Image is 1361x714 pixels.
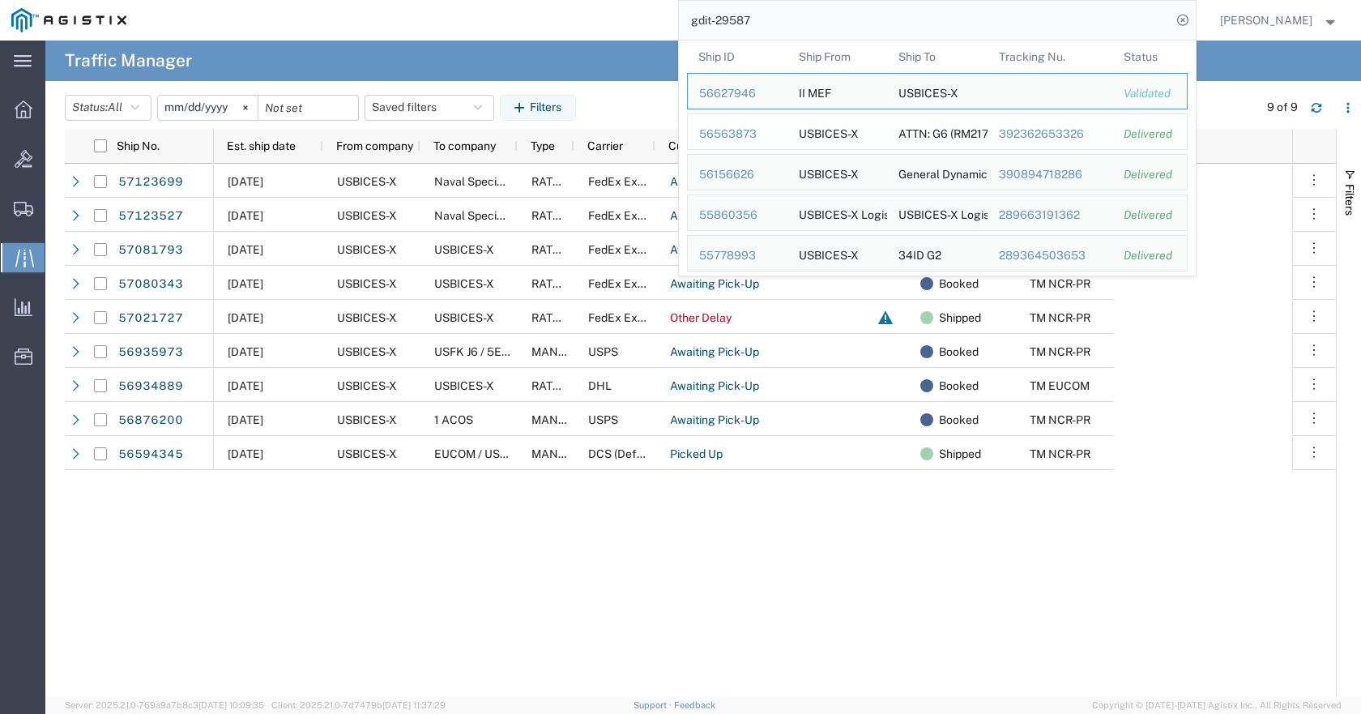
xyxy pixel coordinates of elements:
span: RATED [531,311,568,324]
div: USBICES-X [798,155,858,190]
span: FedEx Express [588,209,666,222]
th: Ship ID [687,41,787,73]
th: Ship To [887,41,988,73]
div: General Dynamics [898,155,976,190]
a: Arrive at Terminal Location [669,203,809,229]
span: TM NCR-PR [1030,413,1090,426]
div: 289663191362 [998,207,1101,224]
span: RATED [531,277,568,290]
span: RATED [531,243,568,256]
div: 55778993 [699,247,776,264]
span: USBICES-X [337,447,397,460]
span: 09/23/2025 [228,413,263,426]
span: TM NCR-PR [1030,345,1090,358]
span: Trent Grant [1220,11,1312,29]
span: FedEx Express [588,243,666,256]
span: 10/02/2025 [228,379,263,392]
span: RATED [531,175,568,188]
a: 57080343 [117,271,184,297]
span: 10/14/2025 [228,175,263,188]
div: Validated [1124,85,1175,102]
span: Ship No. [117,139,160,152]
div: USBICES-X Logistics [898,195,976,230]
button: [PERSON_NAME] [1219,11,1339,30]
div: Delivered [1124,166,1175,183]
span: MANUAL [531,345,581,358]
div: 289364503653 [998,247,1101,264]
img: logo [11,8,126,32]
th: Status [1112,41,1188,73]
span: Client: 2025.21.0-7d7479b [271,700,446,710]
span: DHL [588,379,612,392]
span: MANUAL [531,413,581,426]
a: 56935973 [117,339,184,365]
a: 56934889 [117,373,184,399]
div: Delivered [1124,207,1175,224]
a: 56594345 [117,441,184,467]
a: Awaiting Pick-Up [669,407,760,433]
div: 9 of 9 [1267,99,1298,116]
input: Search for shipment number, reference number [679,1,1171,40]
a: Feedback [674,700,715,710]
th: Ship From [787,41,887,73]
div: USBICES-X [798,114,858,149]
span: USBICES-X [434,277,494,290]
span: USBICES-X [337,345,397,358]
span: FedEx Express [588,311,666,324]
div: 56563873 [699,126,776,143]
a: Awaiting Pick-Up [669,373,760,399]
input: Not set [158,96,258,120]
span: USBICES-X [337,311,397,324]
span: RATED [531,379,568,392]
span: TM NCR-PR [1030,277,1090,290]
span: USBICES-X [434,311,494,324]
div: 56627946 [699,85,776,102]
span: Booked [939,369,979,403]
th: Tracking Nu. [987,41,1112,73]
span: Type [531,139,555,152]
a: Awaiting Pick-Up [669,237,760,263]
a: 56876200 [117,407,184,433]
input: Not set [258,96,358,120]
span: From company [336,139,413,152]
div: II MEF [798,74,830,109]
a: Awaiting Pick-Up [669,271,760,297]
span: All [108,100,122,113]
span: Shipped [939,301,981,335]
a: 57021727 [117,305,184,331]
a: 57123527 [117,203,184,229]
span: Shipped [939,437,981,471]
div: USBICES-X [798,236,858,271]
a: Support [634,700,674,710]
div: 55860356 [699,207,776,224]
div: USBICES-X Logistics [798,195,876,230]
span: USBICES-X [434,379,494,392]
a: 57081793 [117,237,184,263]
div: 34ID G2 [898,236,941,271]
span: 10/15/2025 [228,243,263,256]
span: USBICES-X [337,379,397,392]
span: TM EUCOM [1030,379,1090,392]
div: 392362653326 [998,126,1101,143]
span: Filters [1343,184,1356,216]
span: EUCOM / USAREUR [434,447,538,460]
span: Est. ship date [227,139,296,152]
div: ATTN: G6 (RM217) Hays Hall [898,114,976,149]
span: Copyright © [DATE]-[DATE] Agistix Inc., All Rights Reserved [1092,699,1342,712]
span: Booked [939,335,979,369]
span: TM NCR-PR [1030,311,1090,324]
span: FedEx Express [588,175,666,188]
span: TM NCR-PR [1030,447,1090,460]
a: Other Delay [669,305,732,331]
span: USBICES-X [337,175,397,188]
button: Filters [500,95,576,121]
span: Current status [668,139,743,152]
span: RATED [531,209,568,222]
span: Carrier [587,139,623,152]
span: USBICES-X [337,277,397,290]
span: Booked [939,403,979,437]
span: 10/15/2025 [228,345,263,358]
div: 390894718286 [998,166,1101,183]
span: MANUAL [531,447,581,460]
a: 57123699 [117,169,184,195]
